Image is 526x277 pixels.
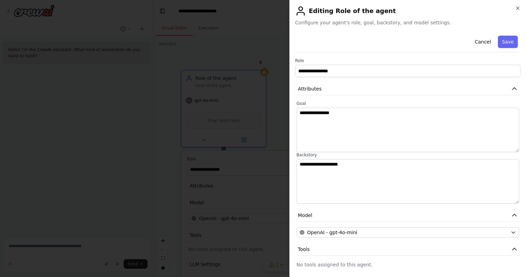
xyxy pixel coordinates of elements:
[298,85,322,92] span: Attributes
[298,212,312,219] span: Model
[297,261,519,268] p: No tools assigned to this agent.
[297,152,519,158] label: Backstory
[307,229,357,236] span: OpenAI - gpt-4o-mini
[295,209,521,222] button: Model
[295,5,521,16] h2: Editing Role of the agent
[295,83,521,95] button: Attributes
[298,246,310,253] span: Tools
[297,101,519,106] label: Goal
[471,36,495,48] button: Cancel
[297,227,519,238] button: OpenAI - gpt-4o-mini
[295,58,521,63] label: Role
[295,19,521,26] span: Configure your agent's role, goal, backstory, and model settings.
[498,36,518,48] button: Save
[295,243,521,256] button: Tools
